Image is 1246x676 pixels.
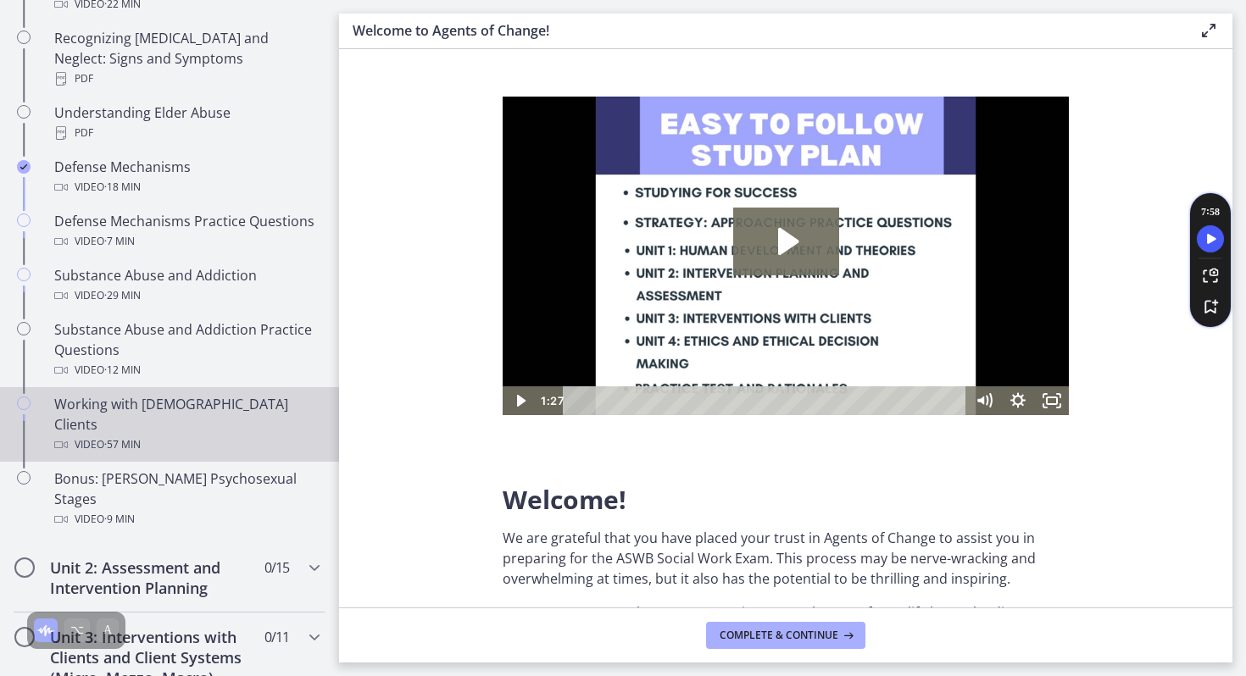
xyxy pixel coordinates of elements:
[231,111,337,179] button: Play Video: c1o6hcmjueu5qasqsu00.mp4
[104,435,141,455] span: · 57 min
[353,20,1171,41] h3: Welcome to Agents of Change!
[54,177,319,197] div: Video
[54,319,319,380] div: Substance Abuse and Addiction Practice Questions
[503,482,626,517] span: Welcome!
[264,627,289,647] span: 0 / 11
[104,285,141,306] span: · 29 min
[104,509,135,529] span: · 9 min
[706,622,865,649] button: Complete & continue
[264,557,289,578] span: 0 / 15
[50,557,257,598] h2: Unit 2: Assessment and Intervention Planning
[532,290,566,319] button: Fullscreen
[54,69,319,89] div: PDF
[54,123,319,143] div: PDF
[104,231,135,252] span: · 7 min
[503,528,1069,589] p: We are grateful that you have placed your trust in Agents of Change to assist you in preparing fo...
[54,468,319,529] div: Bonus: [PERSON_NAME] Psychosexual Stages
[54,211,319,252] div: Defense Mechanisms Practice Questions
[17,160,31,174] i: Completed
[54,394,319,455] div: Working with [DEMOGRAPHIC_DATA] Clients
[54,28,319,89] div: Recognizing [MEDICAL_DATA] and Neglect: Signs and Symptoms
[54,285,319,306] div: Video
[73,290,456,319] div: Playbar
[104,177,141,197] span: · 18 min
[720,629,838,642] span: Complete & continue
[54,157,319,197] div: Defense Mechanisms
[54,103,319,143] div: Understanding Elder Abuse
[54,435,319,455] div: Video
[54,509,319,529] div: Video
[54,231,319,252] div: Video
[464,290,498,319] button: Mute
[54,360,319,380] div: Video
[104,360,141,380] span: · 12 min
[503,602,1069,643] p: We want to congratulate you on starting a new chapter of your life by applauding your decision to...
[498,290,532,319] button: Show settings menu
[54,265,319,306] div: Substance Abuse and Addiction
